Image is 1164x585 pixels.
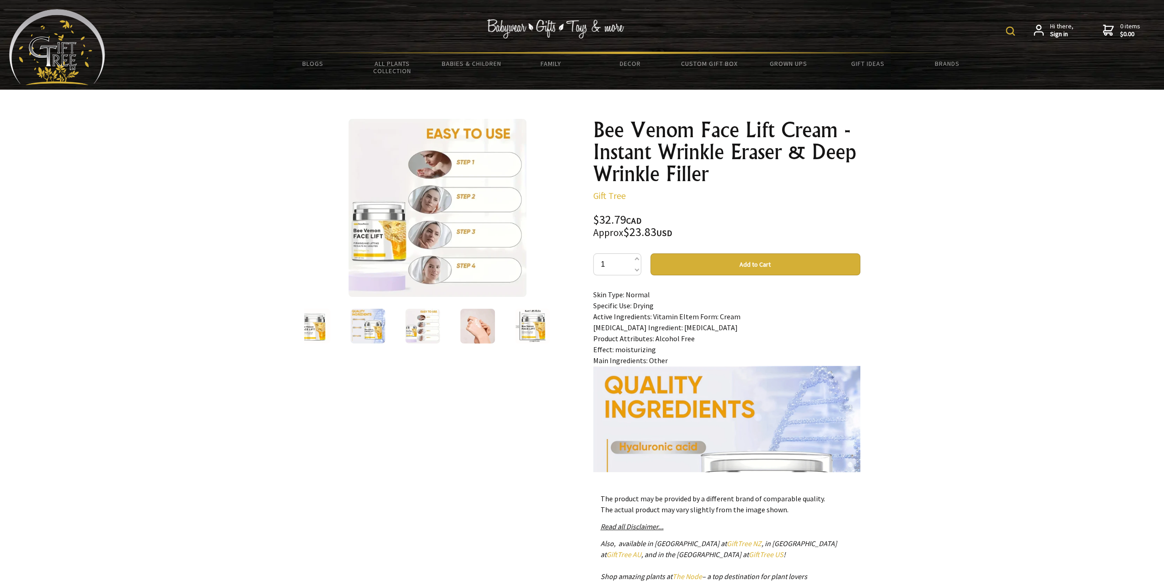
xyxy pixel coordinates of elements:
[1050,22,1073,38] span: Hi there,
[432,54,511,73] a: Babies & Children
[350,309,385,343] img: Bee Venom Face Lift Cream - Instant Wrinkle Eraser & Deep Wrinkle Filler
[9,9,105,85] img: Babyware - Gifts - Toys and more...
[460,309,495,343] img: Bee Venom Face Lift Cream - Instant Wrinkle Eraser & Deep Wrinkle Filler
[601,522,664,531] a: Read all Disclaimer...
[274,54,353,73] a: BLOGS
[1034,22,1073,38] a: Hi there,Sign in
[749,54,828,73] a: Grown Ups
[515,309,550,343] img: Bee Venom Face Lift Cream - Instant Wrinkle Eraser & Deep Wrinkle Filler
[487,19,624,38] img: Babywear - Gifts - Toys & more
[511,54,590,73] a: Family
[749,550,783,559] a: GiftTree US
[727,539,762,548] a: GiftTree NZ
[670,54,749,73] a: Custom Gift Box
[656,228,672,238] span: USD
[601,493,853,515] p: The product may be provided by a different brand of comparable quality. The actual product may va...
[349,119,526,297] img: Bee Venom Face Lift Cream - Instant Wrinkle Eraser & Deep Wrinkle Filler
[601,539,837,581] em: Also, available in [GEOGRAPHIC_DATA] at , in [GEOGRAPHIC_DATA] at , and in the [GEOGRAPHIC_DATA] ...
[295,309,330,343] img: Bee Venom Face Lift Cream - Instant Wrinkle Eraser & Deep Wrinkle Filler
[1120,30,1140,38] strong: $0.00
[672,572,702,581] a: The Node
[593,214,860,239] div: $32.79 $23.83
[593,289,860,472] div: Skin Type: Normal Specific Use: Drying Active Ingredients: Vitamin EItem Form: Cream [MEDICAL_DAT...
[353,54,432,81] a: All Plants Collection
[593,226,623,239] small: Approx
[828,54,907,73] a: Gift Ideas
[593,190,626,201] a: Gift Tree
[606,550,641,559] a: GiftTree AU
[650,253,860,275] button: Add to Cart
[1103,22,1140,38] a: 0 items$0.00
[907,54,987,73] a: Brands
[1006,27,1015,36] img: product search
[593,119,860,185] h1: Bee Venom Face Lift Cream - Instant Wrinkle Eraser & Deep Wrinkle Filler
[1120,22,1140,38] span: 0 items
[626,215,642,226] span: CAD
[590,54,670,73] a: Decor
[405,309,440,343] img: Bee Venom Face Lift Cream - Instant Wrinkle Eraser & Deep Wrinkle Filler
[1050,30,1073,38] strong: Sign in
